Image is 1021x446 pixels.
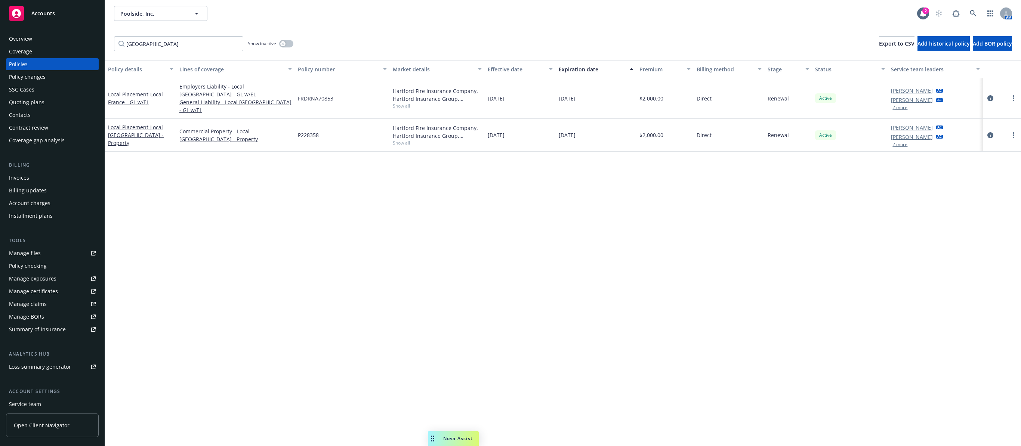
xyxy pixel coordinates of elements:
[120,10,185,18] span: Poolside, Inc.
[6,323,99,335] a: Summary of insurance
[393,87,482,103] div: Hartford Fire Insurance Company, Hartford Insurance Group, Hartford Insurance Group (Internationa...
[559,131,576,139] span: [DATE]
[697,65,754,73] div: Billing method
[295,60,390,78] button: Policy number
[6,58,99,70] a: Policies
[6,311,99,323] a: Manage BORs
[6,33,99,45] a: Overview
[9,311,44,323] div: Manage BORs
[108,65,165,73] div: Policy details
[6,197,99,209] a: Account charges
[818,95,833,102] span: Active
[6,210,99,222] a: Installment plans
[9,58,28,70] div: Policies
[6,185,99,196] a: Billing updates
[6,96,99,108] a: Quoting plans
[891,96,933,104] a: [PERSON_NAME]
[9,285,58,297] div: Manage certificates
[888,60,983,78] button: Service team leaders
[179,127,292,143] a: Commercial Property - Local [GEOGRAPHIC_DATA] - Property
[298,65,379,73] div: Policy number
[9,71,46,83] div: Policy changes
[6,109,99,121] a: Contacts
[6,398,99,410] a: Service team
[812,60,888,78] button: Status
[6,161,99,169] div: Billing
[892,142,907,147] button: 2 more
[1009,131,1018,140] a: more
[6,298,99,310] a: Manage claims
[114,6,207,21] button: Poolside, Inc.
[105,60,176,78] button: Policy details
[9,361,71,373] div: Loss summary generator
[298,95,333,102] span: FRDRNA70853
[248,40,276,47] span: Show inactive
[973,36,1012,51] button: Add BOR policy
[697,95,712,102] span: Direct
[559,95,576,102] span: [DATE]
[393,140,482,146] span: Show all
[443,435,473,442] span: Nova Assist
[765,60,812,78] button: Stage
[6,361,99,373] a: Loss summary generator
[9,197,50,209] div: Account charges
[6,388,99,395] div: Account settings
[9,398,41,410] div: Service team
[6,84,99,96] a: SSC Cases
[108,124,164,146] a: Local Placement
[966,6,981,21] a: Search
[108,124,164,146] span: - Local [GEOGRAPHIC_DATA] - Property
[488,95,505,102] span: [DATE]
[9,96,44,108] div: Quoting plans
[390,60,485,78] button: Market details
[6,122,99,134] a: Contract review
[639,95,663,102] span: $2,000.00
[6,350,99,358] div: Analytics hub
[298,131,319,139] span: P228358
[917,40,970,47] span: Add historical policy
[768,65,801,73] div: Stage
[815,65,877,73] div: Status
[428,431,437,446] div: Drag to move
[9,185,47,196] div: Billing updates
[917,36,970,51] button: Add historical policy
[179,65,284,73] div: Lines of coverage
[1009,94,1018,103] a: more
[6,237,99,244] div: Tools
[6,247,99,259] a: Manage files
[879,40,914,47] span: Export to CSV
[983,6,998,21] a: Switch app
[891,124,933,131] a: [PERSON_NAME]
[179,98,292,114] a: General Liability - Local [GEOGRAPHIC_DATA] - GL w/EL
[639,131,663,139] span: $2,000.00
[9,109,31,121] div: Contacts
[9,210,53,222] div: Installment plans
[9,122,48,134] div: Contract review
[179,83,292,98] a: Employers Liability - Local [GEOGRAPHIC_DATA] - GL w/EL
[818,132,833,139] span: Active
[986,94,995,103] a: circleInformation
[892,105,907,110] button: 2 more
[556,60,636,78] button: Expiration date
[559,65,625,73] div: Expiration date
[636,60,693,78] button: Premium
[393,124,482,140] div: Hartford Fire Insurance Company, Hartford Insurance Group, Hartford Insurance Group (Internationa...
[891,65,972,73] div: Service team leaders
[9,84,34,96] div: SSC Cases
[948,6,963,21] a: Report a Bug
[488,131,505,139] span: [DATE]
[488,65,545,73] div: Effective date
[6,285,99,297] a: Manage certificates
[31,10,55,16] span: Accounts
[9,134,65,146] div: Coverage gap analysis
[891,133,933,141] a: [PERSON_NAME]
[428,431,479,446] button: Nova Assist
[9,323,66,335] div: Summary of insurance
[973,40,1012,47] span: Add BOR policy
[6,46,99,58] a: Coverage
[986,131,995,140] a: circleInformation
[6,172,99,184] a: Invoices
[6,71,99,83] a: Policy changes
[639,65,682,73] div: Premium
[6,3,99,24] a: Accounts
